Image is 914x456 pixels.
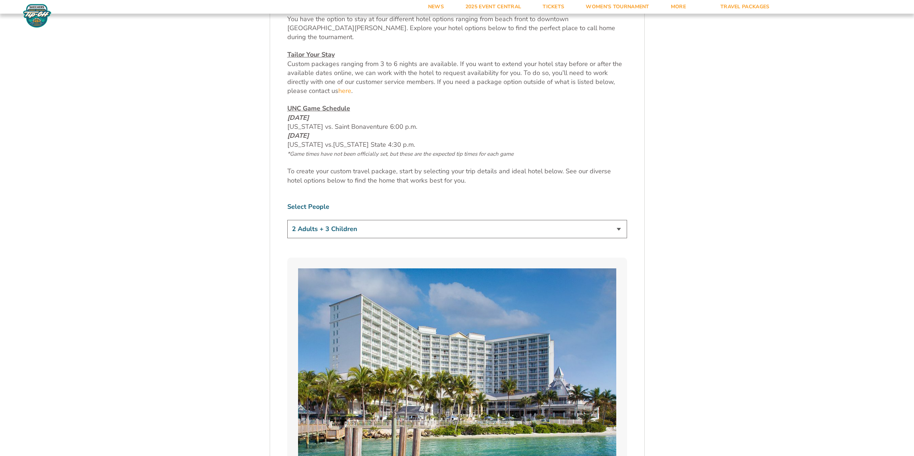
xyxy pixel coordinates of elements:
[287,167,627,185] p: To create your custom travel package, start by selecting your trip details and ideal hotel below....
[287,6,330,14] u: Hotel Options
[287,131,309,140] em: [DATE]
[325,140,333,149] span: vs.
[287,104,627,158] p: [US_STATE] vs. Saint Bonaventure 6:00 p.m. [US_STATE]
[287,202,627,211] label: Select People
[287,50,335,59] u: Tailor Your Stay
[287,104,350,113] u: UNC Game Schedule
[287,50,627,95] p: Custom packages ranging from 3 to 6 nights are available. If you want to extend your hotel stay b...
[333,140,415,149] span: [US_STATE] State 4:30 p.m.
[287,113,309,122] em: [DATE]
[338,86,351,95] a: here
[22,4,53,28] img: Fort Myers Tip-Off
[287,6,627,42] p: You have the option to stay at four different hotel options ranging from beach front to downtown ...
[287,150,514,158] span: *Game times have not been officially set, but these are the expected tip times for each game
